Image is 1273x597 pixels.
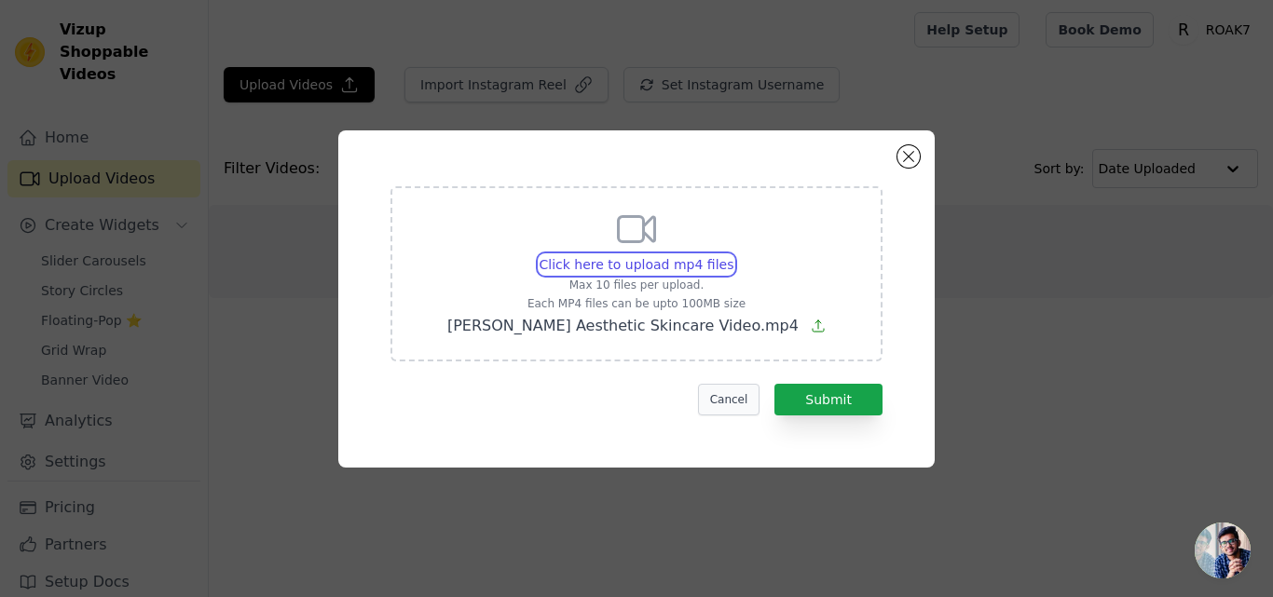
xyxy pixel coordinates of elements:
p: Each MP4 files can be upto 100MB size [447,296,826,311]
span: [PERSON_NAME] Aesthetic Skincare Video.mp4 [447,317,799,334]
button: Submit [774,384,883,415]
span: Click here to upload mp4 files [540,257,734,272]
button: Cancel [698,384,760,415]
p: Max 10 files per upload. [447,278,826,292]
button: Close modal [897,145,920,168]
a: Open chat [1195,522,1251,578]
